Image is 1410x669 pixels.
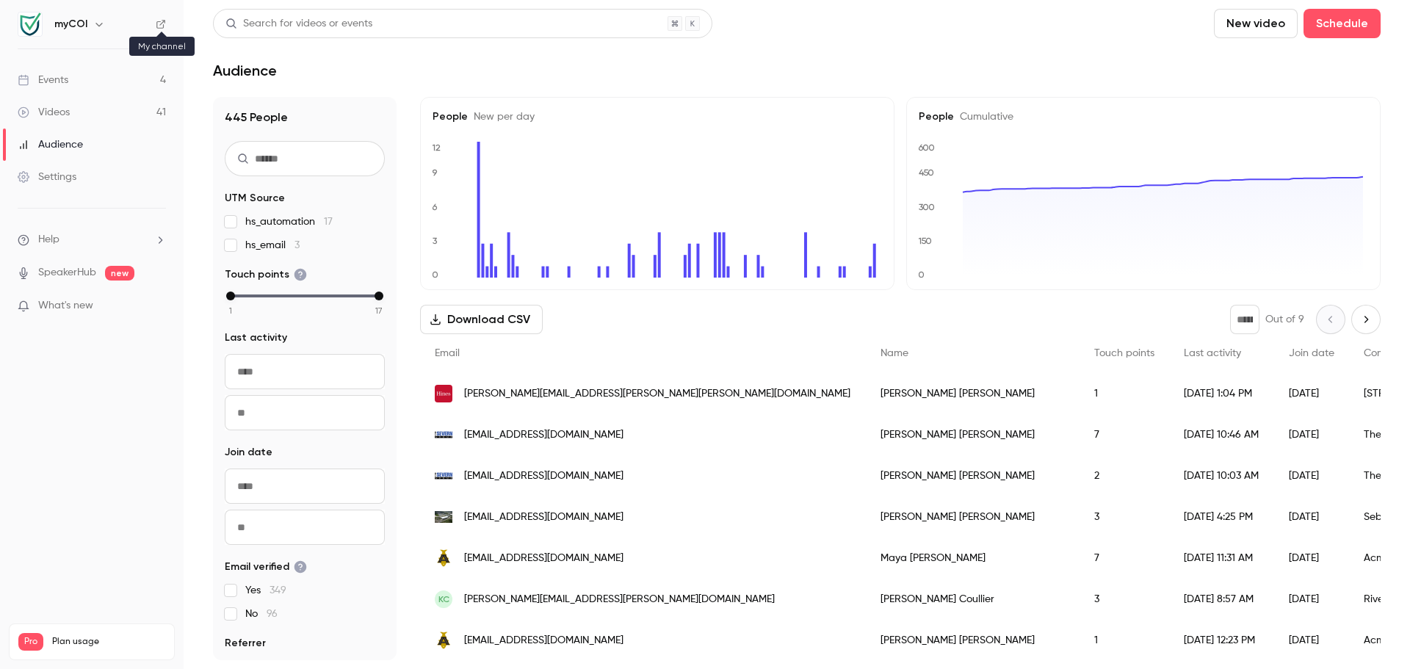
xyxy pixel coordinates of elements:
span: Referrer [225,636,266,651]
div: 1 [1080,620,1169,661]
input: From [225,469,385,504]
input: From [225,354,385,389]
div: [DATE] 1:04 PM [1169,373,1274,414]
div: [DATE] [1274,579,1349,620]
img: theseverngroup.com [435,467,452,485]
span: Pro [18,633,43,651]
div: [DATE] [1274,496,1349,538]
a: SpeakerHub [38,265,96,281]
span: Last activity [1184,348,1241,358]
text: 450 [919,167,934,178]
span: hs_automation [245,214,333,229]
img: hines.com [435,385,452,402]
div: [DATE] 10:03 AM [1169,455,1274,496]
img: acmesmokedfish.com [435,549,452,567]
span: 96 [267,609,278,619]
div: Events [18,73,68,87]
span: 1 [229,304,232,317]
button: New video [1214,9,1298,38]
input: To [225,510,385,545]
button: Next page [1351,305,1381,334]
text: 3 [433,236,438,246]
text: 9 [432,167,438,178]
div: 3 [1080,579,1169,620]
div: [DATE] 10:46 AM [1169,414,1274,455]
div: [DATE] [1274,538,1349,579]
h6: myCOI [54,17,87,32]
span: 17 [375,304,383,317]
span: new [105,266,134,281]
div: Settings [18,170,76,184]
span: Touch points [225,267,307,282]
span: Cumulative [954,112,1013,122]
text: 0 [432,270,438,280]
span: Touch points [1094,348,1154,358]
img: acmesmokedfish.com [435,632,452,649]
div: [PERSON_NAME] [PERSON_NAME] [866,455,1080,496]
div: 2 [1080,455,1169,496]
div: [PERSON_NAME] [PERSON_NAME] [866,373,1080,414]
img: sebring-airport.com [435,511,452,523]
span: UTM Source [225,191,285,206]
div: 7 [1080,538,1169,579]
div: [PERSON_NAME] [PERSON_NAME] [866,414,1080,455]
span: [EMAIL_ADDRESS][DOMAIN_NAME] [464,510,623,525]
div: [PERSON_NAME] [PERSON_NAME] [866,496,1080,538]
span: [EMAIL_ADDRESS][DOMAIN_NAME] [464,551,623,566]
div: 3 [1080,496,1169,538]
text: 150 [918,236,932,246]
div: Videos [18,105,70,120]
img: myCOI [18,12,42,36]
div: [DATE] [1274,455,1349,496]
text: 600 [918,142,935,153]
div: Audience [18,137,83,152]
div: Search for videos or events [225,16,372,32]
span: Yes [245,583,286,598]
h5: People [919,109,1368,124]
li: help-dropdown-opener [18,232,166,247]
button: Download CSV [420,305,543,334]
span: Join date [225,445,272,460]
div: [DATE] 12:23 PM [1169,620,1274,661]
span: Email [435,348,460,358]
div: 1 [1080,373,1169,414]
span: Email verified [225,560,307,574]
text: 0 [918,270,925,280]
text: 12 [432,142,441,153]
div: 7 [1080,414,1169,455]
span: 3 [294,240,300,250]
span: [EMAIL_ADDRESS][DOMAIN_NAME] [464,633,623,648]
button: Schedule [1304,9,1381,38]
span: Last activity [225,330,287,345]
span: [EMAIL_ADDRESS][DOMAIN_NAME] [464,469,623,484]
img: theseverngroup.com [435,426,452,444]
div: Maya [PERSON_NAME] [866,538,1080,579]
div: [DATE] [1274,414,1349,455]
span: Name [881,348,908,358]
span: Company [1364,348,1410,358]
input: To [225,395,385,430]
span: [PERSON_NAME][EMAIL_ADDRESS][PERSON_NAME][PERSON_NAME][DOMAIN_NAME] [464,386,850,402]
text: 6 [432,202,438,212]
h1: 445 People [225,109,385,126]
h5: People [433,109,882,124]
div: [DATE] [1274,373,1349,414]
div: [DATE] 11:31 AM [1169,538,1274,579]
span: New per day [468,112,535,122]
div: [PERSON_NAME] [PERSON_NAME] [866,620,1080,661]
h1: Audience [213,62,277,79]
span: No [245,607,278,621]
div: [DATE] 4:25 PM [1169,496,1274,538]
text: 300 [919,202,935,212]
span: [PERSON_NAME][EMAIL_ADDRESS][PERSON_NAME][DOMAIN_NAME] [464,592,775,607]
span: [EMAIL_ADDRESS][DOMAIN_NAME] [464,427,623,443]
p: Out of 9 [1265,312,1304,327]
div: [DATE] [1274,620,1349,661]
span: Plan usage [52,636,165,648]
div: min [226,292,235,300]
span: Help [38,232,59,247]
span: What's new [38,298,93,314]
div: max [375,292,383,300]
div: [PERSON_NAME] Coullier [866,579,1080,620]
div: [DATE] 8:57 AM [1169,579,1274,620]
